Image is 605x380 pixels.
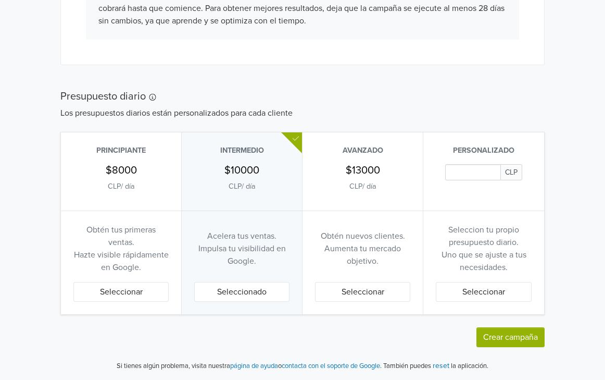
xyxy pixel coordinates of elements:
[73,145,169,156] p: Principiante
[436,224,532,249] p: Seleccion tu propio presupuesto diario.
[433,360,449,372] button: reset
[194,282,289,302] button: Seleccionado
[500,164,522,180] span: CLP
[60,90,545,103] h5: Presupuesto diario
[349,181,376,192] p: CLP / día
[207,230,276,242] p: Acelera tus ventas.
[315,282,410,302] button: Seleccionar
[436,145,532,156] p: Personalizado
[445,164,500,180] input: Daily Custom Budget
[73,249,169,274] p: Hazte visible rápidamente en Google.
[194,145,289,156] p: Intermedio
[321,230,405,242] p: Obtén nuevos clientes.
[382,360,488,372] p: También puedes la aplicación.
[315,242,410,267] p: Aumenta tu mercado objetivo.
[117,361,382,372] p: Si tienes algún problema, visita nuestra o .
[73,224,169,249] p: Obtén tus primeras ventas.
[194,242,289,267] p: Impulsa tu visibilidad en Google.
[282,362,380,370] a: contacta con el soporte de Google
[346,164,380,177] h5: $13000
[224,164,259,177] h5: $10000
[229,181,256,192] p: CLP / día
[60,107,545,119] p: Los presupuestos diarios están personalizados para cada cliente
[315,145,410,156] p: Avanzado
[73,282,169,302] button: Seleccionar
[106,164,137,177] h5: $8000
[230,362,278,370] a: página de ayuda
[436,282,532,302] button: Seleccionar
[476,327,545,347] button: Crear campaña
[108,181,135,192] p: CLP / día
[436,249,532,274] p: Uno que se ajuste a tus necesidades.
